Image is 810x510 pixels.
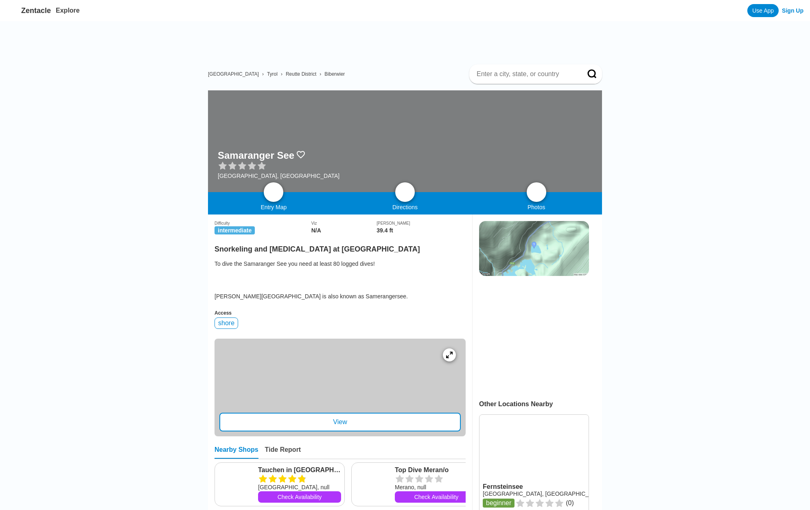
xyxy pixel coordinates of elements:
div: Difficulty [215,221,311,225]
a: [GEOGRAPHIC_DATA] [208,71,259,77]
img: directions [400,187,410,197]
a: Biberwier [324,71,345,77]
img: photos [532,187,541,197]
div: Other Locations Nearby [479,401,602,408]
iframe: Advertisement [215,21,602,58]
a: entry mapView [215,339,466,436]
h2: Snorkeling and [MEDICAL_DATA] at [GEOGRAPHIC_DATA] [215,240,466,254]
div: To dive the Samaranger See you need at least 80 logged dives! [PERSON_NAME][GEOGRAPHIC_DATA] is a... [215,260,466,300]
div: Tide Report [265,446,301,459]
a: Top Dive Meran/o [395,466,478,474]
div: [PERSON_NAME] [377,221,466,225]
a: Tyrol [267,71,278,77]
iframe: Advertisement [479,284,588,386]
a: Reutte District [286,71,316,77]
input: Enter a city, state, or country [476,70,576,78]
a: Zentacle logoZentacle [7,4,51,17]
div: Entry Map [208,204,339,210]
span: › [281,71,282,77]
div: 39.4 ft [377,227,466,234]
div: [GEOGRAPHIC_DATA], [GEOGRAPHIC_DATA] [218,173,339,179]
a: Check Availability [395,491,478,503]
a: Tauchen in [GEOGRAPHIC_DATA] [258,466,341,474]
span: intermediate [215,226,255,234]
div: Merano, null [395,483,478,491]
a: photos [527,182,546,202]
h1: Samaranger See [218,150,294,161]
div: View [219,413,461,431]
img: Top Dive Meran/o [355,466,392,503]
span: Zentacle [21,7,51,15]
div: Nearby Shops [215,446,258,459]
a: Check Availability [258,491,341,503]
div: [GEOGRAPHIC_DATA], null [258,483,341,491]
div: N/A [311,227,377,234]
span: › [262,71,264,77]
a: Sign Up [782,7,803,14]
div: Access [215,310,466,316]
a: Explore [56,7,80,14]
a: map [264,182,283,202]
img: Tauchen in Tirol [218,466,255,503]
img: staticmap [479,221,589,276]
a: Use App [747,4,779,17]
div: Directions [339,204,471,210]
div: Photos [471,204,602,210]
img: Zentacle logo [7,4,20,17]
span: › [320,71,321,77]
div: shore [215,317,238,329]
div: Viz [311,221,377,225]
img: map [269,187,278,197]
